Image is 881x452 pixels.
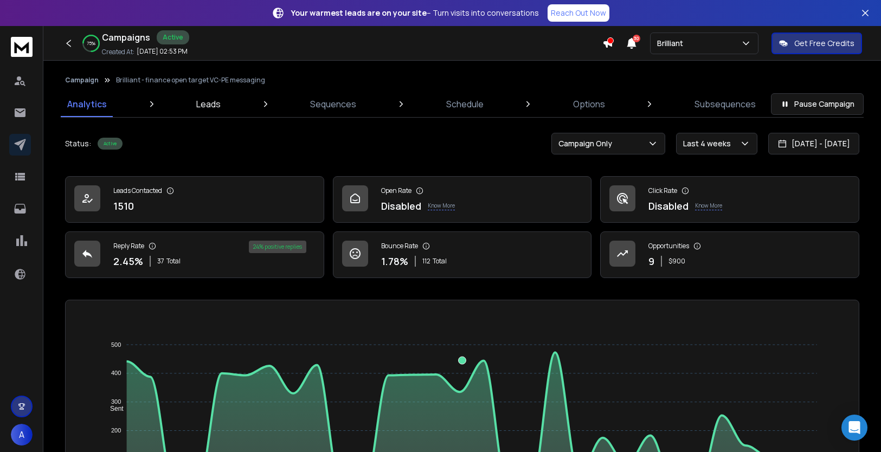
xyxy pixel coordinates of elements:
a: Leads [190,91,227,117]
a: Open RateDisabledKnow More [333,176,592,223]
span: Total [166,257,181,266]
button: Pause Campaign [771,93,864,115]
p: Disabled [381,198,421,214]
a: Options [567,91,612,117]
a: Reach Out Now [548,4,609,22]
tspan: 400 [111,370,121,377]
p: Last 4 weeks [683,138,735,149]
p: Analytics [67,98,107,111]
p: Created At: [102,48,134,56]
p: – Turn visits into conversations [291,8,539,18]
p: Reply Rate [113,242,144,250]
p: Status: [65,138,91,149]
p: [DATE] 02:53 PM [137,47,188,56]
a: Analytics [61,91,113,117]
a: Click RateDisabledKnow More [600,176,859,223]
p: 2.45 % [113,254,143,269]
p: 75 % [87,40,95,47]
span: Sent [102,405,124,412]
img: logo [11,37,33,57]
p: Subsequences [694,98,756,111]
p: 9 [648,254,654,269]
button: Get Free Credits [771,33,862,54]
p: Campaign Only [558,138,616,149]
p: 1510 [113,198,134,214]
p: Schedule [446,98,484,111]
p: Opportunities [648,242,689,250]
p: Know More [695,202,722,210]
p: Brilliant - finance open target VC-PE messaging [116,76,265,85]
span: 37 [157,257,164,266]
a: Schedule [440,91,490,117]
a: Opportunities9$900 [600,231,859,278]
p: Disabled [648,198,689,214]
p: Leads [196,98,221,111]
a: Subsequences [688,91,762,117]
div: Active [157,30,189,44]
a: Leads Contacted1510 [65,176,324,223]
tspan: 200 [111,427,121,434]
a: Sequences [304,91,363,117]
p: Get Free Credits [794,38,854,49]
strong: Your warmest leads are on your site [291,8,427,18]
span: 112 [422,257,430,266]
div: 24 % positive replies [249,241,306,253]
a: Reply Rate2.45%37Total24% positive replies [65,231,324,278]
span: Total [433,257,447,266]
span: 30 [633,35,640,42]
h1: Campaigns [102,31,150,44]
button: A [11,424,33,445]
p: Brilliant [657,38,687,49]
p: Sequences [310,98,356,111]
p: Open Rate [381,186,411,195]
div: Active [98,138,123,150]
tspan: 500 [111,341,121,348]
p: Options [573,98,605,111]
p: Know More [428,202,455,210]
p: Click Rate [648,186,677,195]
a: Bounce Rate1.78%112Total [333,231,592,278]
button: Campaign [65,76,99,85]
p: $ 900 [668,257,685,266]
tspan: 300 [111,398,121,405]
p: Reach Out Now [551,8,606,18]
p: Bounce Rate [381,242,418,250]
p: Leads Contacted [113,186,162,195]
p: 1.78 % [381,254,408,269]
div: Open Intercom Messenger [841,415,867,441]
button: [DATE] - [DATE] [768,133,859,154]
